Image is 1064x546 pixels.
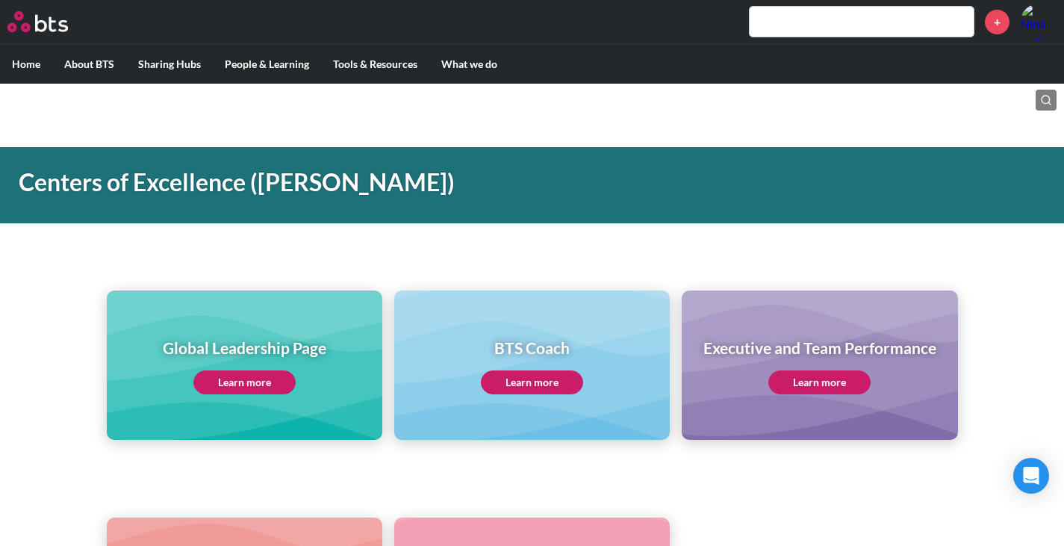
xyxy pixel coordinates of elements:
div: Open Intercom Messenger [1013,458,1049,494]
label: Sharing Hubs [126,45,213,84]
a: Profile [1021,4,1057,40]
label: What we do [429,45,509,84]
h1: BTS Coach [481,337,583,359]
a: + [985,10,1009,34]
img: BTS Logo [7,11,68,32]
h1: Centers of Excellence ([PERSON_NAME]) [19,166,737,199]
img: Nina Pagon [1021,4,1057,40]
label: Tools & Resources [321,45,429,84]
a: Learn more [481,370,583,394]
h1: Executive and Team Performance [703,337,936,359]
label: About BTS [52,45,126,84]
label: People & Learning [213,45,321,84]
a: Learn more [193,370,296,394]
a: Learn more [768,370,871,394]
h1: Global Leadership Page [163,337,326,359]
a: Go home [7,11,96,32]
